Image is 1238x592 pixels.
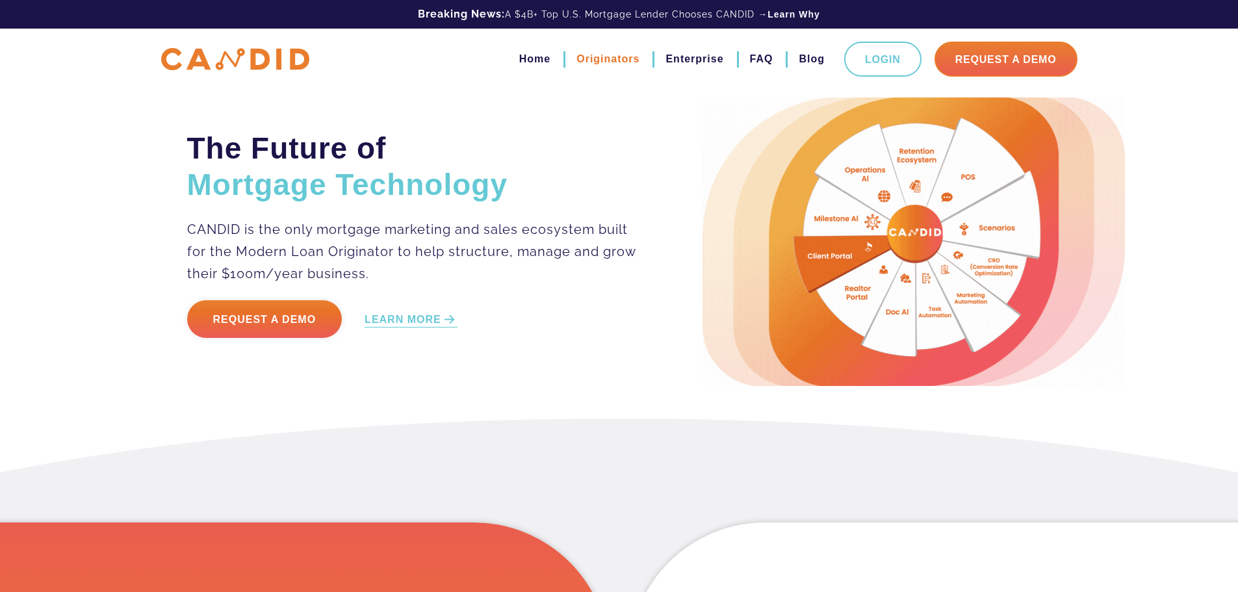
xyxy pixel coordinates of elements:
[665,48,723,70] a: Enterprise
[767,8,820,21] a: Learn Why
[750,48,773,70] a: FAQ
[703,97,1125,386] img: Candid Hero Image
[519,48,550,70] a: Home
[187,168,508,201] span: Mortgage Technology
[187,218,638,285] p: CANDID is the only mortgage marketing and sales ecosystem built for the Modern Loan Originator to...
[418,8,505,20] b: Breaking News:
[576,48,639,70] a: Originators
[161,48,309,71] img: CANDID APP
[187,300,342,338] a: Request a Demo
[799,48,825,70] a: Blog
[844,42,922,77] a: Login
[935,42,1077,77] a: Request A Demo
[365,313,458,328] a: LEARN MORE
[187,130,638,203] h2: The Future of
